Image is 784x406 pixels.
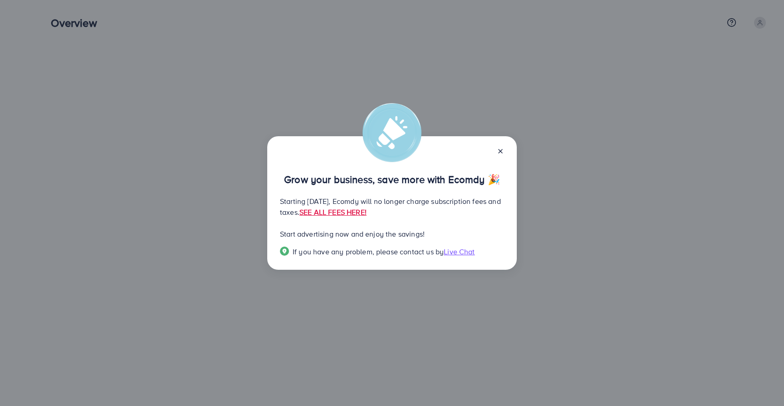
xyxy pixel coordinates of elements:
[293,247,444,257] span: If you have any problem, please contact us by
[280,228,504,239] p: Start advertising now and enjoy the savings!
[363,103,421,162] img: alert
[280,196,504,218] p: Starting [DATE], Ecomdy will no longer charge subscription fees and taxes.
[299,207,367,217] a: SEE ALL FEES HERE!
[444,247,475,257] span: Live Chat
[280,247,289,256] img: Popup guide
[280,174,504,185] p: Grow your business, save more with Ecomdy 🎉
